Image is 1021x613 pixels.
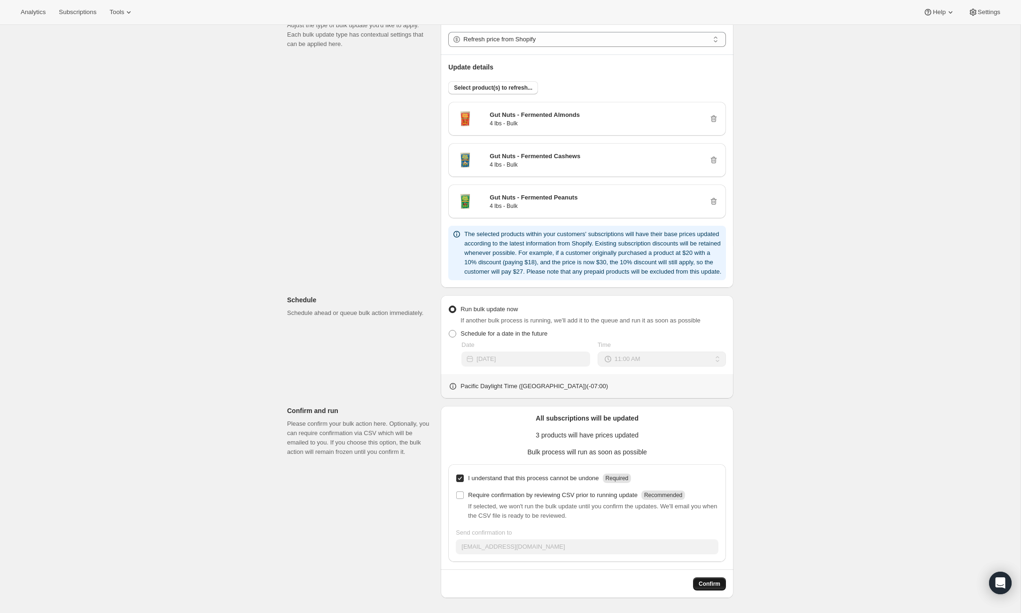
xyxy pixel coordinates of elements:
[460,382,608,391] p: Pacific Daylight Time ([GEOGRAPHIC_DATA]) ( -07 : 00 )
[59,8,96,16] span: Subscriptions
[287,419,433,457] p: Please confirm your bulk action here. Optionally, you can require confirmation via CSV which will...
[287,406,433,415] p: Confirm and run
[448,414,726,423] p: All subscriptions will be updated
[287,21,433,49] p: Adjust the type of bulk update you'd like to apply. Each bulk update type has contextual settings...
[490,193,577,202] h3: Gut Nuts - Fermented Peanuts
[989,572,1012,594] div: Open Intercom Messenger
[109,8,124,16] span: Tools
[456,529,512,536] span: Send confirmation to
[693,577,726,590] button: Confirm
[460,330,547,337] span: Schedule for a date in the future
[606,475,629,482] span: Required
[21,8,46,16] span: Analytics
[456,192,475,211] span: Gut Nuts - Fermented Peanuts
[104,6,139,19] button: Tools
[490,202,577,210] p: 4 lbs - Bulk
[456,151,475,169] span: Gut Nuts - Fermented Cashews
[448,447,726,457] p: Bulk process will run as soon as possible
[598,341,611,348] span: Time
[490,110,580,120] h3: Gut Nuts - Fermented Almonds
[448,81,538,94] button: Select product(s) to refresh...
[978,8,1000,16] span: Settings
[490,161,580,169] p: 4 lbs - Bulk
[287,308,433,318] p: Schedule ahead or queue bulk action immediately.
[460,306,518,313] span: Run bulk update now
[456,109,475,128] span: Gut Nuts - Fermented Almonds
[468,490,638,500] p: Require confirmation by reviewing CSV prior to running update
[464,230,722,276] p: The selected products within your customers' subscriptions will have their base prices updated ac...
[699,580,720,588] span: Confirm
[461,341,474,348] span: Date
[918,6,960,19] button: Help
[490,120,580,127] p: 4 lbs - Bulk
[468,474,599,483] p: I understand that this process cannot be undone
[15,6,51,19] button: Analytics
[644,492,682,498] span: Recommended
[287,295,433,305] p: Schedule
[448,430,726,440] p: 3 products will have prices updated
[468,503,717,519] span: If selected, we won't run the bulk update until you confirm the updates. We'll email you when the...
[490,152,580,161] h3: Gut Nuts - Fermented Cashews
[963,6,1006,19] button: Settings
[460,317,701,324] span: If another bulk process is running, we'll add it to the queue and run it as soon as possible
[454,84,532,92] span: Select product(s) to refresh...
[933,8,945,16] span: Help
[53,6,102,19] button: Subscriptions
[448,62,726,72] p: Update details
